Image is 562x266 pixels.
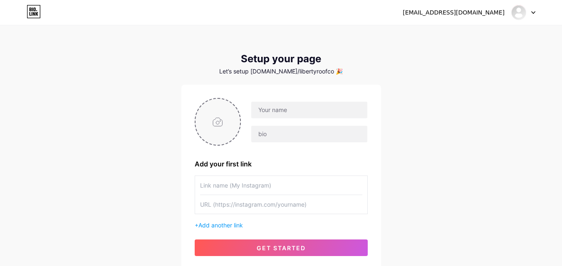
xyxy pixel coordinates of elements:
[181,68,381,75] div: Let’s setup [DOMAIN_NAME]/libertyroofco 🎉
[200,176,362,195] input: Link name (My Instagram)
[251,102,367,118] input: Your name
[257,244,306,251] span: get started
[198,222,243,229] span: Add another link
[403,8,505,17] div: [EMAIL_ADDRESS][DOMAIN_NAME]
[181,53,381,65] div: Setup your page
[195,159,368,169] div: Add your first link
[200,195,362,214] input: URL (https://instagram.com/yourname)
[251,126,367,142] input: bio
[195,239,368,256] button: get started
[195,221,368,229] div: +
[511,5,527,20] img: libertyroofco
